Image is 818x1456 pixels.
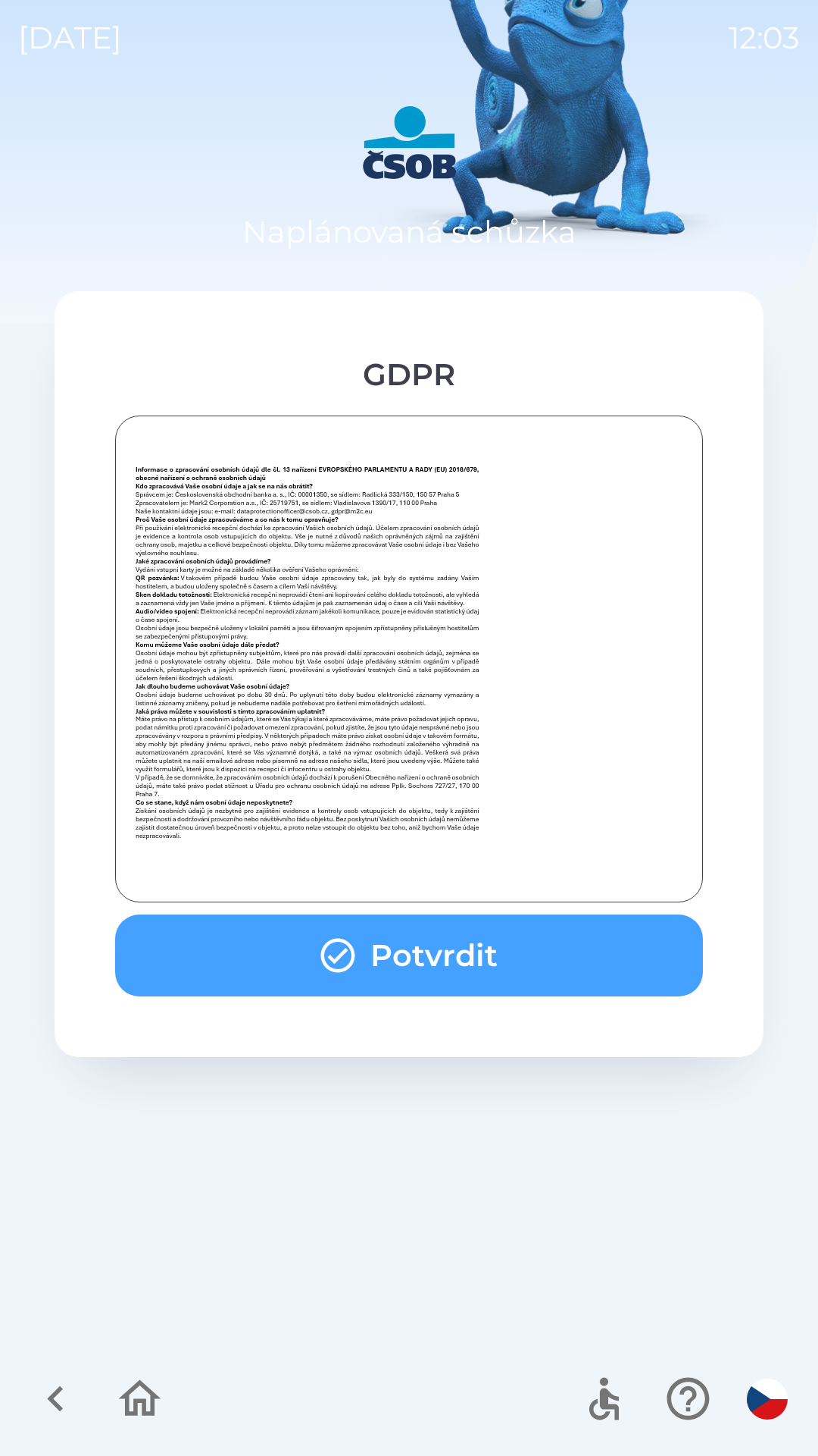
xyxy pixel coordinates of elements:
p: 12:03 [729,15,800,61]
p: [DATE] [18,15,122,61]
img: Logo [55,106,763,179]
img: cs flag [747,1379,788,1420]
button: Potvrdit [115,915,703,996]
p: Naplánovaná schůzka [242,209,576,255]
div: GDPR [115,352,703,397]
